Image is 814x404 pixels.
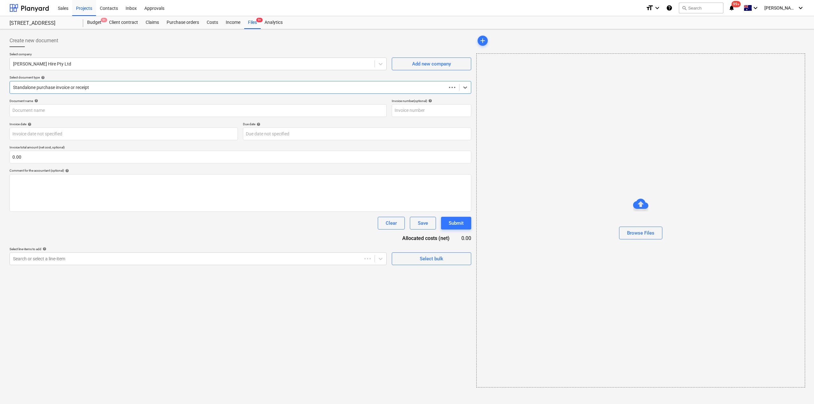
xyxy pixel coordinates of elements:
[101,18,107,22] span: 9+
[41,247,46,251] span: help
[10,52,387,58] p: Select company
[764,5,796,10] span: [PERSON_NAME]
[378,217,405,229] button: Clear
[392,99,471,103] div: Invoice number (optional)
[10,247,387,251] div: Select line-items to add
[64,169,69,173] span: help
[10,168,471,173] div: Comment for the accountant (optional)
[222,16,244,29] a: Income
[10,37,58,45] span: Create new document
[732,1,741,7] span: 99+
[163,16,203,29] a: Purchase orders
[10,151,471,163] input: Invoice total amount (net cost, optional)
[797,4,804,12] i: keyboard_arrow_down
[479,37,486,45] span: add
[244,16,261,29] div: Files
[142,16,163,29] a: Claims
[10,145,471,151] p: Invoice total amount (net cost, optional)
[10,75,471,79] div: Select document type
[255,122,260,126] span: help
[666,4,673,12] i: Knowledge base
[476,53,805,387] div: Browse Files
[256,18,263,22] span: 9+
[10,99,387,103] div: Document name
[728,4,735,12] i: notifications
[243,127,471,140] input: Due date not specified
[619,227,662,239] button: Browse Files
[420,255,443,263] div: Select bulk
[386,219,397,227] div: Clear
[244,16,261,29] a: Files9+
[449,219,464,227] div: Submit
[105,16,142,29] a: Client contract
[26,122,31,126] span: help
[782,373,814,404] iframe: Chat Widget
[418,219,428,227] div: Save
[752,4,759,12] i: keyboard_arrow_down
[646,4,653,12] i: format_size
[261,16,286,29] a: Analytics
[389,235,460,242] div: Allocated costs (net)
[10,122,238,126] div: Invoice date
[679,3,723,13] button: Search
[427,99,432,103] span: help
[392,104,471,117] input: Invoice number
[33,99,38,103] span: help
[392,252,471,265] button: Select bulk
[460,235,471,242] div: 0.00
[682,5,687,10] span: search
[10,127,238,140] input: Invoice date not specified
[83,16,105,29] div: Budget
[627,229,654,237] div: Browse Files
[10,20,76,27] div: [STREET_ADDRESS]
[412,60,451,68] div: Add new company
[653,4,661,12] i: keyboard_arrow_down
[203,16,222,29] a: Costs
[10,104,387,117] input: Document name
[441,217,471,229] button: Submit
[243,122,471,126] div: Due date
[410,217,436,229] button: Save
[83,16,105,29] a: Budget9+
[40,76,45,79] span: help
[392,58,471,70] button: Add new company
